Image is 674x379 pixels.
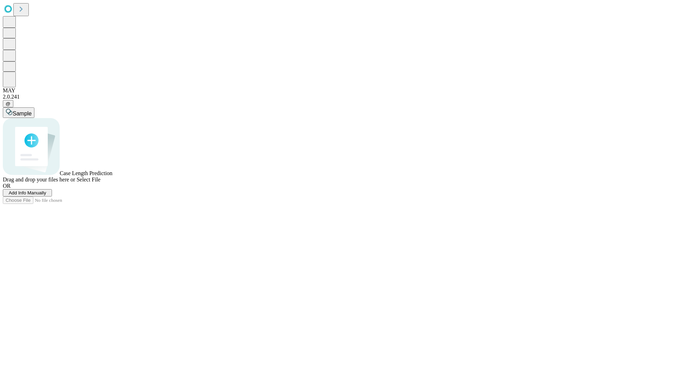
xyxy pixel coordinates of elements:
div: MAY [3,87,671,94]
span: Select File [77,177,100,182]
span: OR [3,183,11,189]
span: Case Length Prediction [60,170,112,176]
button: Sample [3,107,34,118]
div: 2.0.241 [3,94,671,100]
button: @ [3,100,13,107]
span: Sample [13,111,32,117]
span: Drag and drop your files here or [3,177,75,182]
button: Add Info Manually [3,189,52,197]
span: @ [6,101,11,106]
span: Add Info Manually [9,190,46,195]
